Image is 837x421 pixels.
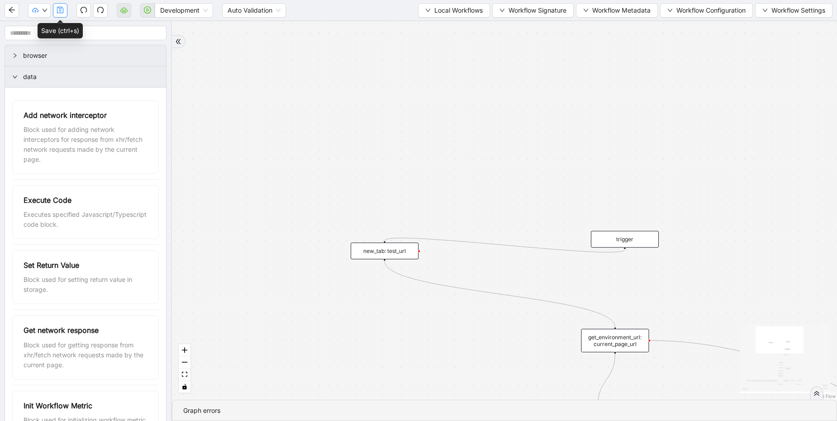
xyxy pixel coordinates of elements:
[57,6,64,14] span: save
[24,210,147,229] div: Executes specified Javascript/Typescript code block.
[24,275,147,295] div: Block used for setting return value in storage.
[80,6,87,14] span: undo
[755,3,832,18] button: downWorkflow Settings
[492,3,574,18] button: downWorkflow Signature
[581,329,649,352] div: get_environment_url: current_page_url
[667,8,673,13] span: down
[5,66,166,87] div: data
[592,5,651,15] span: Workflow Metadata
[32,7,38,14] span: cloud-upload
[591,231,659,248] div: trigger
[53,3,67,18] button: save
[583,8,589,13] span: down
[24,260,147,271] div: Set Return Value
[117,3,131,18] button: cloud-server
[813,390,820,397] span: double-right
[42,8,48,13] span: down
[24,400,147,412] div: Init Workflow Metric
[5,3,19,18] button: arrow-left
[771,5,825,15] span: Workflow Settings
[24,325,147,336] div: Get network response
[183,406,826,416] div: Graph errors
[12,74,18,80] span: right
[76,3,91,18] button: undo
[5,45,166,66] div: browser
[93,3,108,18] button: redo
[385,238,625,252] g: Edge from trigger to new_tab: test_url
[418,3,490,18] button: downLocal Workflows
[179,344,190,356] button: zoom in
[179,381,190,393] button: toggle interactivity
[385,261,615,327] g: Edge from new_tab: test_url to get_environment_url: current_page_url
[228,4,281,17] span: Auto Validation
[762,8,768,13] span: down
[676,5,746,15] span: Workflow Configuration
[120,6,128,14] span: cloud-server
[23,72,159,82] span: data
[351,243,418,259] div: new_tab: test_url
[160,4,208,17] span: Development
[8,6,15,14] span: arrow-left
[812,393,836,399] a: React Flow attribution
[660,3,753,18] button: downWorkflow Configuration
[28,3,51,18] button: cloud-uploaddown
[179,369,190,381] button: fit view
[24,125,147,164] div: Block used for adding network interceptors for response from xhr/fetch network requests made by t...
[24,340,147,370] div: Block used for getting response from xhr/fetch network requests made by the current page.
[24,195,147,206] div: Execute Code
[24,110,147,121] div: Add network interceptor
[175,38,181,45] span: double-right
[97,6,104,14] span: redo
[38,23,83,38] div: Save (ctrl+s)
[12,53,18,58] span: right
[179,356,190,369] button: zoom out
[499,8,505,13] span: down
[509,5,566,15] span: Workflow Signature
[434,5,483,15] span: Local Workflows
[425,8,431,13] span: down
[598,354,615,406] g: Edge from get_environment_url: current_page_url to conditions: verify_enrollment_page
[576,3,658,18] button: downWorkflow Metadata
[23,51,159,61] span: browser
